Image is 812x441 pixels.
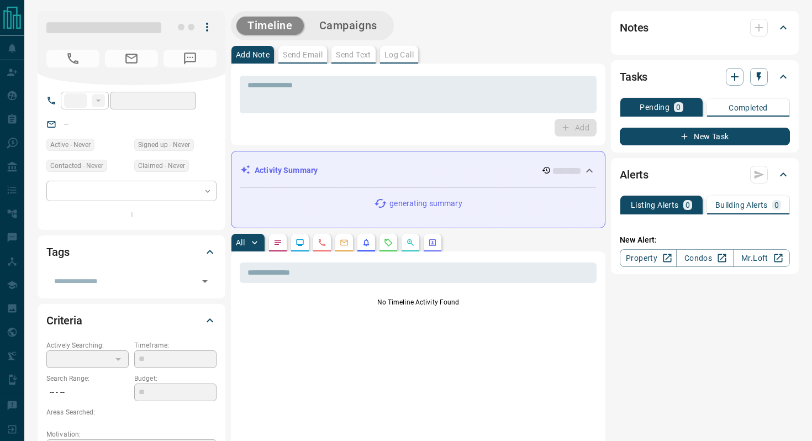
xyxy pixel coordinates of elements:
[362,238,371,247] svg: Listing Alerts
[134,340,217,350] p: Timeframe:
[384,238,393,247] svg: Requests
[389,198,462,209] p: generating summary
[236,51,270,59] p: Add Note
[50,160,103,171] span: Contacted - Never
[631,201,679,209] p: Listing Alerts
[240,160,596,181] div: Activity Summary
[733,249,790,267] a: Mr.Loft
[686,201,690,209] p: 0
[134,374,217,384] p: Budget:
[620,166,648,183] h2: Alerts
[164,50,217,67] span: No Number
[255,165,318,176] p: Activity Summary
[620,14,790,41] div: Notes
[676,103,681,111] p: 0
[640,103,669,111] p: Pending
[197,274,213,289] button: Open
[620,64,790,90] div: Tasks
[46,340,129,350] p: Actively Searching:
[46,407,217,417] p: Areas Searched:
[46,243,69,261] h2: Tags
[46,50,99,67] span: No Number
[138,160,185,171] span: Claimed - Never
[318,238,326,247] svg: Calls
[620,161,790,188] div: Alerts
[676,249,733,267] a: Condos
[715,201,768,209] p: Building Alerts
[273,238,282,247] svg: Notes
[46,239,217,265] div: Tags
[236,239,245,246] p: All
[105,50,158,67] span: No Email
[308,17,388,35] button: Campaigns
[46,307,217,334] div: Criteria
[46,384,129,402] p: -- - --
[620,249,677,267] a: Property
[620,234,790,246] p: New Alert:
[620,128,790,145] button: New Task
[64,119,68,128] a: --
[340,238,349,247] svg: Emails
[774,201,779,209] p: 0
[46,374,129,384] p: Search Range:
[46,312,82,329] h2: Criteria
[620,68,647,86] h2: Tasks
[236,17,304,35] button: Timeline
[46,429,217,439] p: Motivation:
[729,104,768,112] p: Completed
[296,238,304,247] svg: Lead Browsing Activity
[406,238,415,247] svg: Opportunities
[620,19,648,36] h2: Notes
[138,139,190,150] span: Signed up - Never
[240,297,597,307] p: No Timeline Activity Found
[428,238,437,247] svg: Agent Actions
[50,139,91,150] span: Active - Never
